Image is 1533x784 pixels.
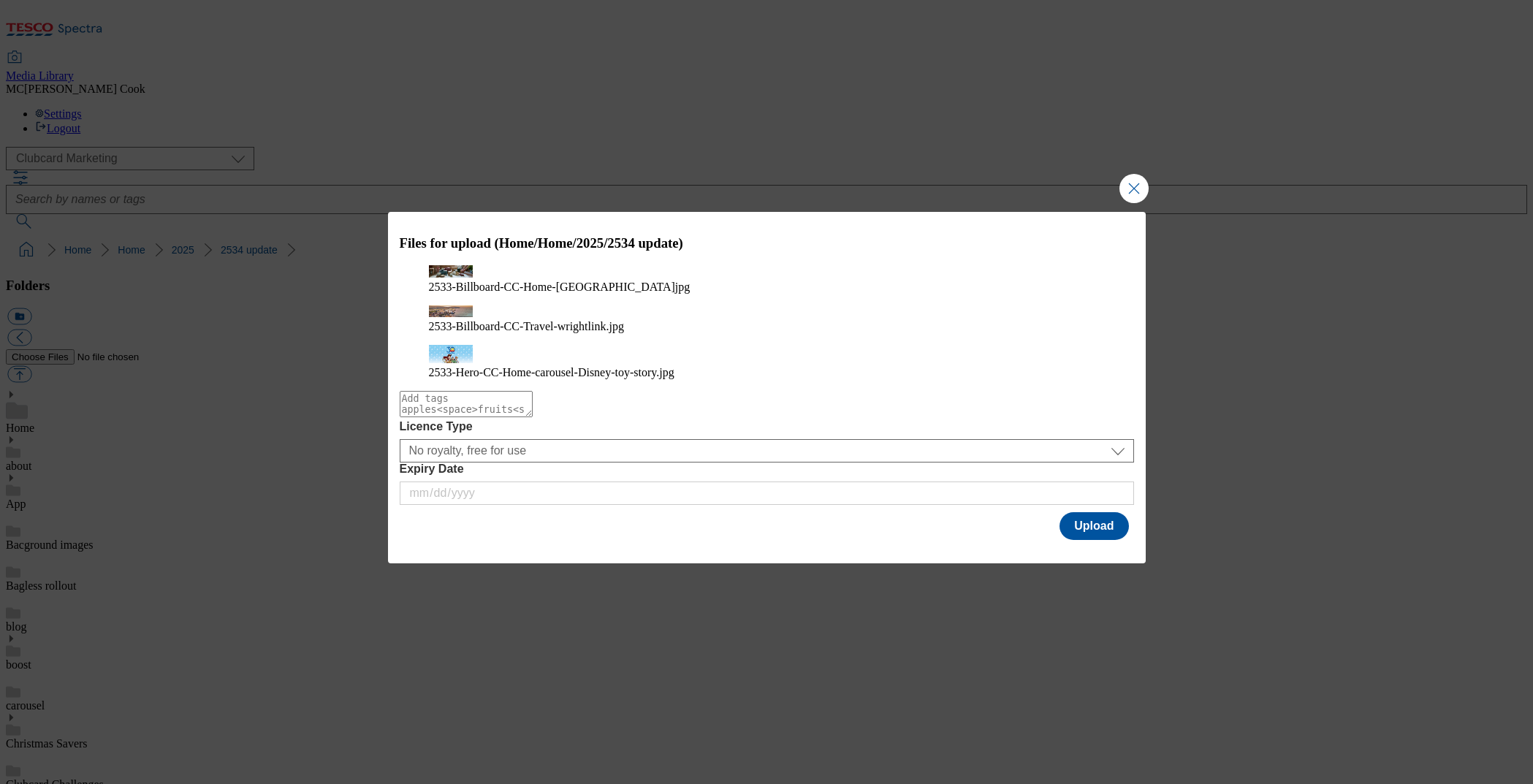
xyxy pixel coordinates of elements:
img: preview [429,345,473,362]
figcaption: 2533-Billboard-CC-Travel-wrightlink.jpg [429,320,1105,333]
figcaption: 2533-Billboard-CC-Home-[GEOGRAPHIC_DATA]jpg [429,281,1105,294]
label: Licence Type [400,420,1134,433]
h3: Files for upload (Home/Home/2025/2534 update) [400,235,1134,251]
div: Modal [388,212,1146,563]
img: preview [429,305,473,318]
button: Close Modal [1119,174,1149,203]
label: Expiry Date [400,463,1134,476]
button: Upload [1060,512,1128,540]
figcaption: 2533-Hero-CC-Home-carousel-Disney-toy-story.jpg [429,366,1105,379]
img: preview [429,265,473,278]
